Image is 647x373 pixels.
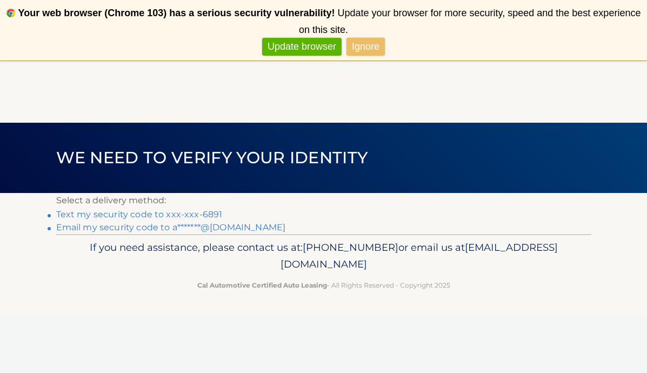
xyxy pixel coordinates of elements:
[56,222,286,232] a: Email my security code to a*******@[DOMAIN_NAME]
[56,209,223,219] a: Text my security code to xxx-xxx-6891
[63,279,584,291] p: - All Rights Reserved - Copyright 2025
[63,239,584,274] p: If you need assistance, please contact us at: or email us at
[299,8,641,35] span: Update your browser for more security, speed and the best experience on this site.
[303,241,398,254] span: [PHONE_NUMBER]
[197,281,327,289] strong: Cal Automotive Certified Auto Leasing
[56,193,591,208] p: Select a delivery method:
[262,38,342,56] a: Update browser
[346,38,385,56] a: Ignore
[56,148,368,168] span: We need to verify your identity
[18,8,335,18] b: Your web browser (Chrome 103) has a serious security vulnerability!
